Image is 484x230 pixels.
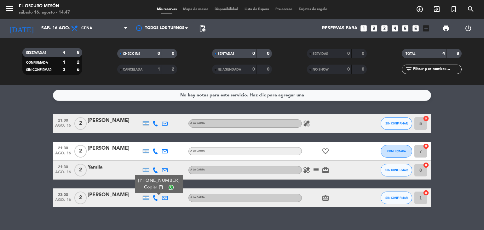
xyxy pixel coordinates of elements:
span: CONFIRMADA [387,149,406,153]
span: ago. 16 [55,198,71,205]
span: 21:30 [55,144,71,151]
strong: 0 [172,51,176,56]
strong: 0 [347,67,350,72]
i: add_circle_outline [416,5,423,13]
span: 2 [74,117,87,130]
span: CANCELADA [123,68,142,71]
i: cancel [423,190,429,196]
div: El Oscuro Mesón [19,3,70,9]
i: looks_3 [380,24,389,32]
i: looks_two [370,24,378,32]
strong: 4 [442,51,445,56]
span: print [442,25,450,32]
i: looks_one [360,24,368,32]
strong: 0 [267,51,271,56]
strong: 2 [172,67,176,72]
span: 21:30 [55,163,71,170]
div: [PERSON_NAME] [88,117,141,125]
button: Copiarcontent_paste [144,184,163,191]
span: Cena [81,26,92,31]
i: healing [303,120,310,127]
i: healing [303,166,310,174]
i: power_settings_new [464,25,472,32]
strong: 0 [362,67,366,72]
i: search [467,5,475,13]
span: SIN CONFIRMAR [26,68,51,72]
span: Mapa de mesas [180,8,211,11]
span: A LA CARTA [190,196,205,199]
span: Lista de Espera [241,8,272,11]
span: CHECK INS [123,52,140,55]
i: arrow_drop_down [59,25,66,32]
i: add_box [422,24,430,32]
strong: 1 [63,60,65,65]
i: menu [5,4,14,13]
strong: 0 [252,51,255,56]
span: Pre-acceso [272,8,296,11]
span: 23:00 [55,191,71,198]
span: RESERVADAS [26,51,46,55]
button: menu [5,4,14,15]
i: cancel [423,162,429,168]
span: 21:00 [55,116,71,124]
strong: 8 [457,51,460,56]
span: 2 [74,164,87,176]
span: content_paste [158,185,163,190]
span: A LA CARTA [190,122,205,124]
i: favorite_border [322,147,329,155]
i: looks_5 [401,24,409,32]
span: SERVIDAS [313,52,328,55]
button: SIN CONFIRMAR [381,164,412,176]
strong: 1 [158,67,160,72]
strong: 0 [158,51,160,56]
span: Disponibilidad [211,8,241,11]
span: NO SHOW [313,68,329,71]
i: card_giftcard [322,194,329,202]
strong: 0 [267,67,271,72]
span: Tarjetas de regalo [296,8,331,11]
div: [PERSON_NAME] [88,144,141,152]
div: [PHONE_NUMBER] [138,177,180,184]
span: A LA CARTA [190,169,205,171]
strong: 0 [347,51,350,56]
span: pending_actions [199,25,206,32]
input: Filtrar por nombre... [412,66,461,73]
span: SENTADAS [218,52,234,55]
div: LOG OUT [457,19,479,38]
button: SIN CONFIRMAR [381,192,412,204]
span: Reservas para [322,26,357,31]
span: A LA CARTA [190,150,205,152]
i: looks_6 [412,24,420,32]
button: SIN CONFIRMAR [381,117,412,130]
i: filter_list [405,66,412,73]
button: CONFIRMADA [381,145,412,158]
span: ago. 16 [55,170,71,177]
span: ago. 16 [55,151,71,158]
div: No hay notas para este servicio. Haz clic para agregar una [180,92,304,99]
span: RE AGENDADA [218,68,241,71]
span: 2 [74,192,87,204]
div: [PERSON_NAME] [88,191,141,199]
span: SIN CONFIRMAR [385,122,408,125]
i: cancel [423,115,429,122]
span: ago. 16 [55,124,71,131]
span: TOTAL [406,52,415,55]
strong: 0 [252,67,255,72]
span: SIN CONFIRMAR [385,168,408,172]
i: cancel [423,143,429,149]
i: exit_to_app [433,5,441,13]
span: CONFIRMADA [26,61,48,64]
i: looks_4 [391,24,399,32]
div: sábado 16. agosto - 14:47 [19,9,70,16]
i: subject [312,166,320,174]
span: 2 [74,145,87,158]
span: SIN CONFIRMAR [385,196,408,199]
i: card_giftcard [322,166,329,174]
strong: 3 [63,67,65,72]
span: Copiar [144,184,157,191]
div: Yamila [88,163,141,171]
strong: 8 [77,50,81,55]
strong: 6 [77,67,81,72]
strong: 0 [362,51,366,56]
span: Mis reservas [154,8,180,11]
